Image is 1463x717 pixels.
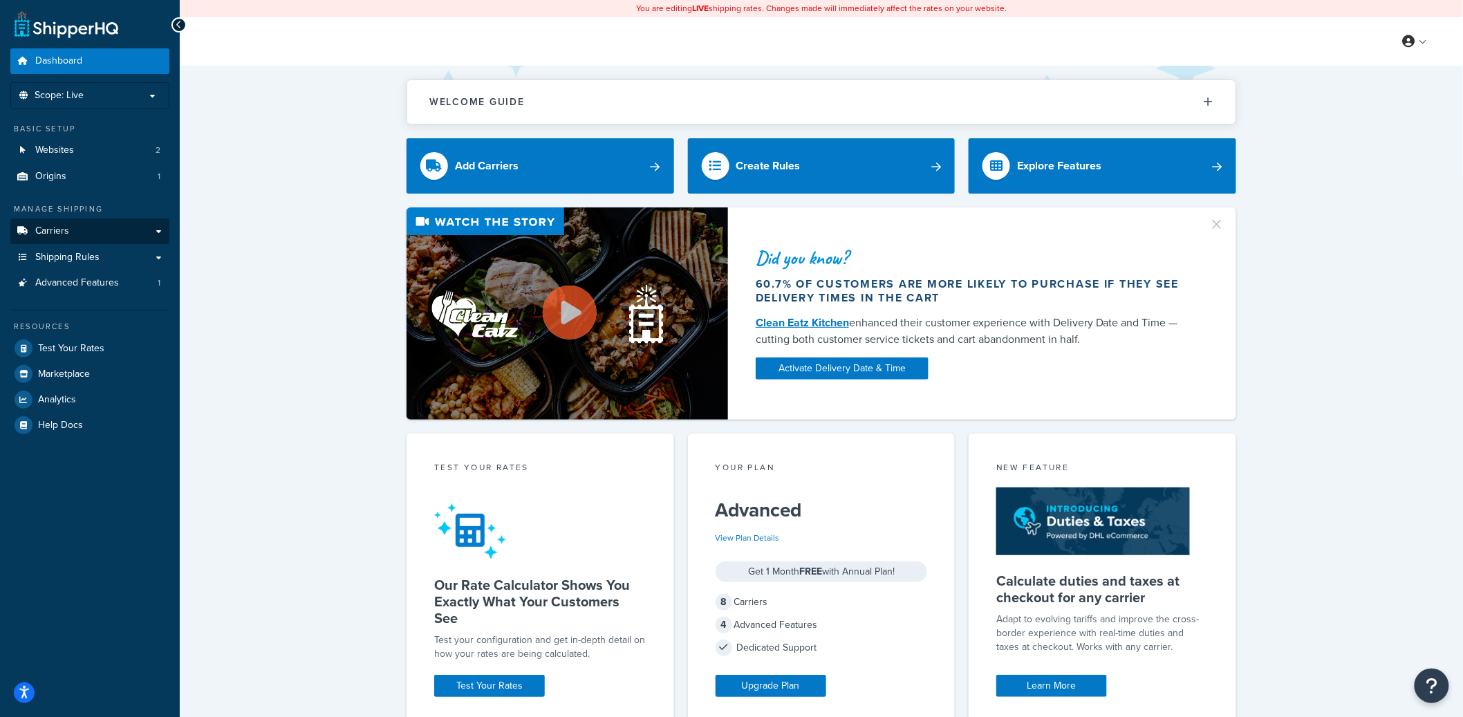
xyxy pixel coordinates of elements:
a: Help Docs [10,413,169,438]
div: Test your rates [434,461,646,477]
div: Carriers [716,593,928,612]
div: Did you know? [756,248,1193,268]
li: Websites [10,138,169,163]
a: Add Carriers [407,138,674,194]
span: Carriers [35,225,69,237]
b: LIVE [692,2,709,15]
div: Your Plan [716,461,928,477]
h2: Welcome Guide [429,97,525,107]
div: Get 1 Month with Annual Plan! [716,561,928,582]
a: Test Your Rates [10,336,169,361]
a: Marketplace [10,362,169,387]
a: Analytics [10,387,169,412]
a: Create Rules [688,138,956,194]
div: Basic Setup [10,123,169,135]
a: Upgrade Plan [716,675,826,697]
li: Origins [10,164,169,189]
h5: Calculate duties and taxes at checkout for any carrier [996,572,1209,606]
span: Shipping Rules [35,252,100,263]
span: Help Docs [38,420,83,431]
div: Explore Features [1017,156,1101,176]
a: Shipping Rules [10,245,169,270]
div: Dedicated Support [716,638,928,658]
span: Scope: Live [35,90,84,102]
span: 2 [156,145,160,156]
a: Origins1 [10,164,169,189]
a: Dashboard [10,48,169,74]
a: Learn More [996,675,1107,697]
span: Websites [35,145,74,156]
span: Analytics [38,394,76,406]
div: 60.7% of customers are more likely to purchase if they see delivery times in the cart [756,277,1193,305]
a: Clean Eatz Kitchen [756,315,849,330]
img: Video thumbnail [407,207,728,420]
span: Origins [35,171,66,183]
li: Advanced Features [10,270,169,296]
a: Carriers [10,218,169,244]
a: Websites2 [10,138,169,163]
a: Explore Features [969,138,1236,194]
span: Dashboard [35,55,82,67]
div: Advanced Features [716,615,928,635]
a: Activate Delivery Date & Time [756,357,929,380]
span: 8 [716,594,732,611]
a: Advanced Features1 [10,270,169,296]
div: Add Carriers [455,156,519,176]
span: 4 [716,617,732,633]
span: Marketplace [38,369,90,380]
div: Resources [10,321,169,333]
strong: FREE [799,564,822,579]
div: Create Rules [736,156,801,176]
h5: Our Rate Calculator Shows You Exactly What Your Customers See [434,577,646,626]
span: 1 [158,171,160,183]
span: Advanced Features [35,277,119,289]
button: Open Resource Center [1415,669,1449,703]
div: enhanced their customer experience with Delivery Date and Time — cutting both customer service ti... [756,315,1193,348]
h5: Advanced [716,499,928,521]
a: Test Your Rates [434,675,545,697]
button: Welcome Guide [407,80,1236,124]
p: Adapt to evolving tariffs and improve the cross-border experience with real-time duties and taxes... [996,613,1209,654]
a: View Plan Details [716,532,780,544]
div: Test your configuration and get in-depth detail on how your rates are being calculated. [434,633,646,661]
span: 1 [158,277,160,289]
span: Test Your Rates [38,343,104,355]
div: New Feature [996,461,1209,477]
div: Manage Shipping [10,203,169,215]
